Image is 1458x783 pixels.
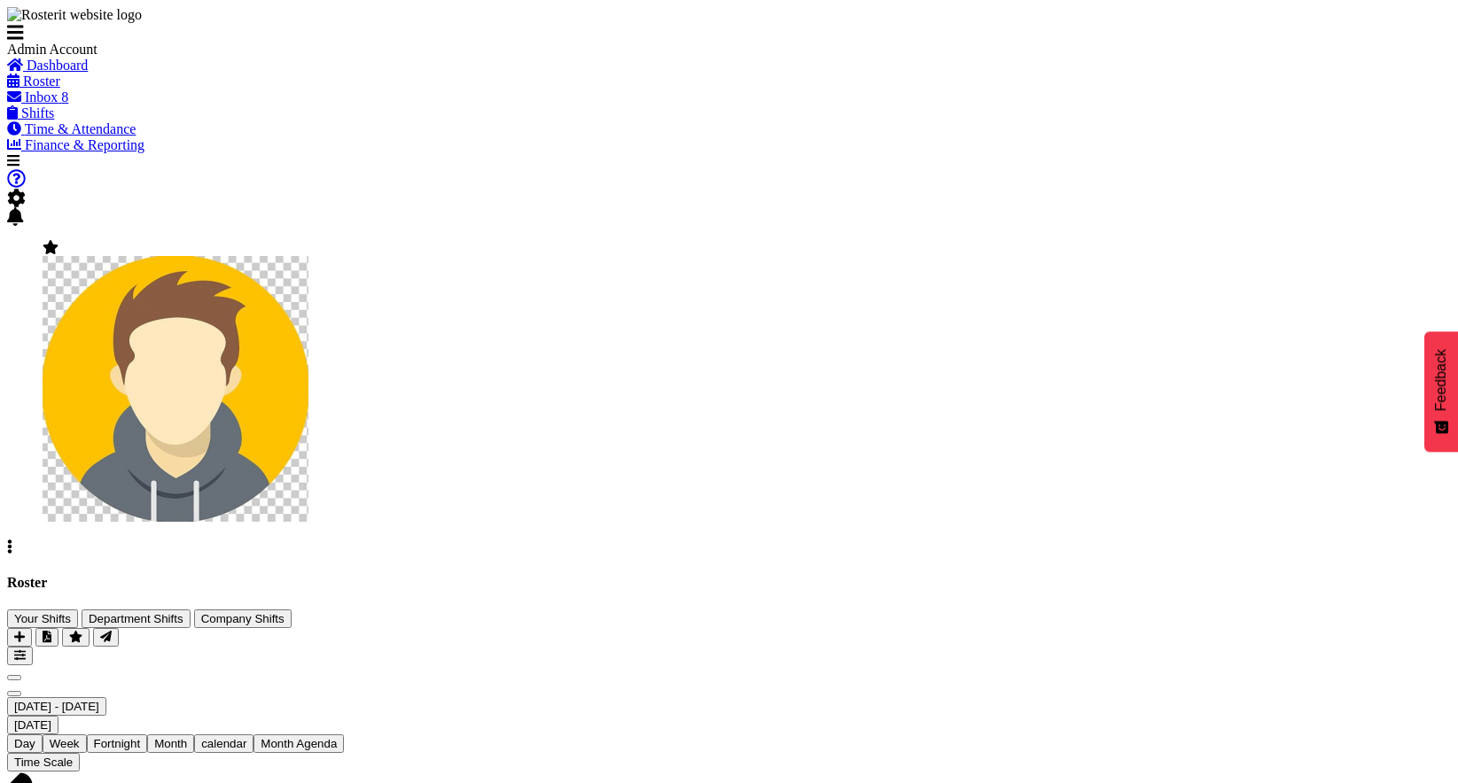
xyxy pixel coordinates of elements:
[7,697,106,716] button: August 2025
[50,737,80,750] span: Week
[7,609,78,628] button: Your Shifts
[7,716,58,734] button: Today
[7,58,88,73] a: Dashboard
[94,737,141,750] span: Fortnight
[62,628,90,647] button: Highlight an important date within the roster.
[194,734,253,753] button: Month
[7,753,80,771] button: Time Scale
[43,734,87,753] button: Timeline Week
[87,734,148,753] button: Fortnight
[82,609,191,628] button: Department Shifts
[14,700,99,713] span: [DATE] - [DATE]
[25,121,136,136] span: Time & Attendance
[25,137,144,152] span: Finance & Reporting
[154,737,187,750] span: Month
[14,612,71,625] span: Your Shifts
[201,612,285,625] span: Company Shifts
[43,256,308,522] img: admin-rosteritf9cbda91fdf824d97c9d6345b1f660ea.png
[25,89,58,105] span: Inbox
[14,718,51,732] span: [DATE]
[7,734,43,753] button: Timeline Day
[7,42,273,58] div: Admin Account
[201,737,246,750] span: calendar
[21,105,54,120] span: Shifts
[194,609,292,628] button: Company Shifts
[7,105,54,120] a: Shifts
[7,575,1451,591] h4: Roster
[7,121,136,136] a: Time & Attendance
[7,628,32,647] button: Add a new shift
[23,74,60,89] span: Roster
[253,734,344,753] button: Month Agenda
[27,58,88,73] span: Dashboard
[61,89,68,105] span: 8
[14,737,35,750] span: Day
[7,681,1451,697] div: next period
[7,7,142,23] img: Rosterit website logo
[147,734,194,753] button: Timeline Month
[261,737,337,750] span: Month Agenda
[7,647,33,665] button: Filter Shifts
[89,612,183,625] span: Department Shifts
[7,665,1451,681] div: previous period
[1433,349,1449,411] span: Feedback
[7,89,68,105] a: Inbox 8
[14,756,73,769] span: Time Scale
[35,628,58,647] button: Download a PDF of the roster according to the set date range.
[1424,331,1458,452] button: Feedback - Show survey
[7,74,60,89] a: Roster
[7,697,1451,716] div: August 18 - 24, 2025
[7,691,21,696] button: Next
[93,628,119,647] button: Send a list of all shifts for the selected filtered period to all rostered employees.
[7,137,144,152] a: Finance & Reporting
[7,675,21,680] button: Previous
